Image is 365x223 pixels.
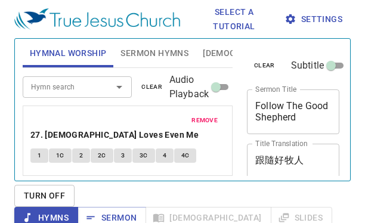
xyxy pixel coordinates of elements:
button: 2 [72,148,90,163]
span: Subtitle [291,58,324,73]
span: [DEMOGRAPHIC_DATA] [203,46,295,61]
button: Select a tutorial [190,1,279,38]
button: remove [184,113,225,128]
span: 1 [38,150,41,161]
span: 3C [140,150,148,161]
button: clear [247,58,282,73]
span: Turn Off [24,188,65,203]
span: Sermon Hymns [120,46,188,61]
button: 3C [132,148,155,163]
span: 2 [79,150,83,161]
button: 3 [114,148,132,163]
span: 2C [98,150,106,161]
span: 4 [163,150,166,161]
button: 1 [30,148,48,163]
li: 442 [63,36,73,43]
b: 27. [DEMOGRAPHIC_DATA] Loves Even Me [30,128,199,143]
button: 4C [174,148,197,163]
div: 跟隨好牧人 [7,33,51,44]
p: Hymns 詩 [60,24,75,28]
div: Follow The Good Shepherd [2,13,55,29]
span: 4C [181,150,190,161]
img: True Jesus Church [14,8,180,30]
button: 1C [49,148,72,163]
button: Settings [283,8,346,30]
span: clear [141,82,162,92]
button: 2C [91,148,113,163]
span: Audio Playback [169,73,209,101]
span: Hymnal Worship [30,46,107,61]
span: 1C [56,150,64,161]
span: 3 [121,150,125,161]
button: Turn Off [14,185,75,207]
li: 421 [63,30,73,36]
button: 27. [DEMOGRAPHIC_DATA] Loves Even Me [30,128,201,143]
button: 4 [156,148,174,163]
span: Settings [288,12,341,27]
textarea: 跟隨好牧人 [255,154,331,177]
span: Select a tutorial [194,5,274,34]
button: Open [111,79,128,95]
button: clear [134,80,169,94]
span: remove [191,115,218,126]
textarea: Follow The Good Shepherd [255,100,331,123]
span: clear [254,60,275,71]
